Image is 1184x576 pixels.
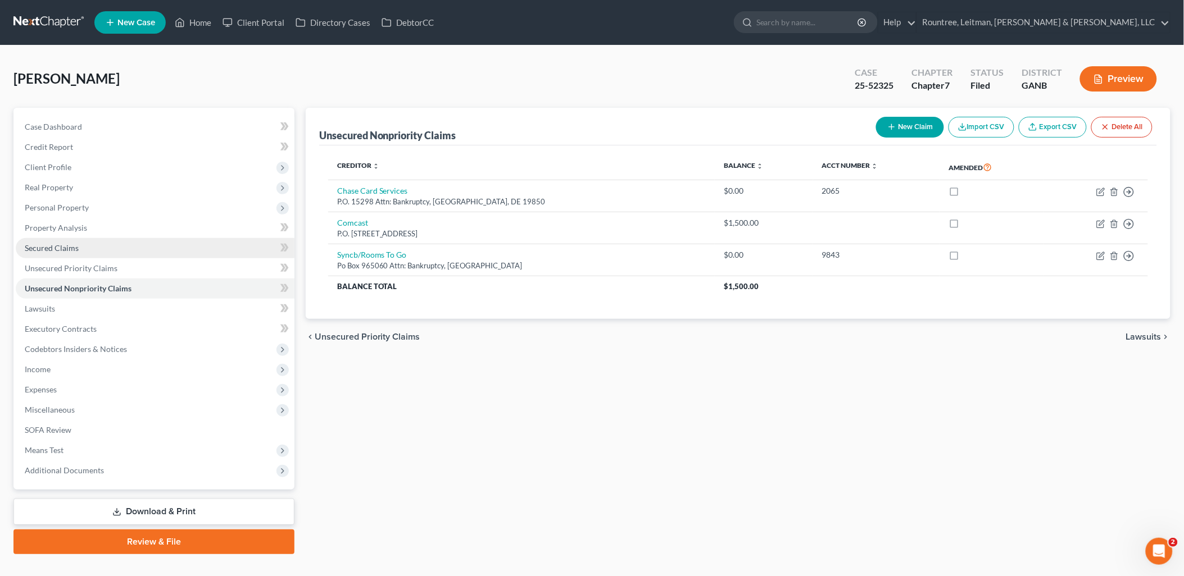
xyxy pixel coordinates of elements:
[25,445,63,455] span: Means Test
[25,243,79,253] span: Secured Claims
[13,499,294,525] a: Download & Print
[1019,117,1087,138] a: Export CSV
[1146,538,1173,565] iframe: Intercom live chat
[16,258,294,278] a: Unsecured Priority Claims
[1022,79,1062,92] div: GANB
[724,249,804,260] div: $0.00
[25,304,55,313] span: Lawsuits
[25,223,87,232] span: Property Analysis
[337,186,408,195] a: Chase Card Services
[16,137,294,157] a: Credit Report
[25,425,71,435] span: SOFA Review
[970,66,1004,79] div: Status
[822,185,931,196] div: 2065
[25,364,51,374] span: Income
[16,117,294,137] a: Case Dashboard
[16,299,294,319] a: Lawsuits
[25,344,127,354] span: Codebtors Insiders & Notices
[25,324,97,333] span: Executory Contracts
[917,12,1170,33] a: Rountree, Leitman, [PERSON_NAME] & [PERSON_NAME], LLC
[16,278,294,299] a: Unsecured Nonpriority Claims
[25,203,89,212] span: Personal Property
[25,263,117,273] span: Unsecured Priority Claims
[337,260,706,271] div: Po Box 965060 Attn: Bankruptcy, [GEOGRAPHIC_DATA]
[25,385,57,394] span: Expenses
[16,218,294,238] a: Property Analysis
[876,117,944,138] button: New Claim
[756,163,763,170] i: unfold_more
[1080,66,1157,92] button: Preview
[1022,66,1062,79] div: District
[911,66,952,79] div: Chapter
[1169,538,1178,547] span: 2
[1126,332,1171,341] button: Lawsuits chevron_right
[25,142,73,152] span: Credit Report
[855,66,893,79] div: Case
[25,284,131,293] span: Unsecured Nonpriority Claims
[945,80,950,90] span: 7
[1091,117,1153,138] button: Delete All
[724,282,759,291] span: $1,500.00
[16,238,294,258] a: Secured Claims
[949,117,1014,138] button: Import CSV
[328,276,715,296] th: Balance Total
[337,161,379,170] a: Creditor unfold_more
[315,332,420,341] span: Unsecured Priority Claims
[724,161,763,170] a: Balance unfold_more
[337,218,368,227] a: Comcast
[25,122,82,131] span: Case Dashboard
[306,332,420,341] button: chevron_left Unsecured Priority Claims
[169,12,217,33] a: Home
[337,196,706,207] div: P.O. 15298 Attn: Bankruptcy, [GEOGRAPHIC_DATA], DE 19850
[822,161,878,170] a: Acct Number unfold_more
[16,420,294,440] a: SOFA Review
[756,12,859,33] input: Search by name...
[25,465,104,475] span: Additional Documents
[319,129,456,142] div: Unsecured Nonpriority Claims
[911,79,952,92] div: Chapter
[117,19,155,27] span: New Case
[376,12,439,33] a: DebtorCC
[217,12,290,33] a: Client Portal
[290,12,376,33] a: Directory Cases
[855,79,893,92] div: 25-52325
[724,185,804,196] div: $0.00
[25,405,75,414] span: Miscellaneous
[940,154,1044,180] th: Amended
[337,250,407,259] a: Syncb/Rooms To Go
[13,529,294,554] a: Review & File
[878,12,916,33] a: Help
[872,163,878,170] i: unfold_more
[1162,332,1171,341] i: chevron_right
[16,319,294,339] a: Executory Contracts
[724,217,804,228] div: $1,500.00
[1126,332,1162,341] span: Lawsuits
[337,228,706,239] div: P.O. [STREET_ADDRESS]
[970,79,1004,92] div: Filed
[25,162,71,172] span: Client Profile
[822,249,931,260] div: 9843
[13,70,120,86] span: [PERSON_NAME]
[25,182,73,192] span: Real Property
[373,163,379,170] i: unfold_more
[306,332,315,341] i: chevron_left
